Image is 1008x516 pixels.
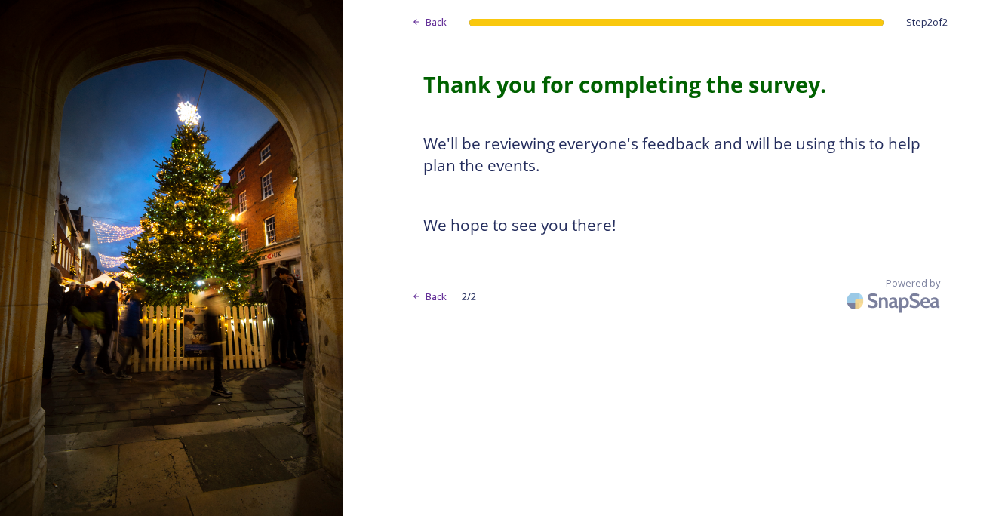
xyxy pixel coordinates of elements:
span: 2 / 2 [462,290,476,304]
h3: We'll be reviewing everyone's feedback and will be using this to help plan the events. [423,133,929,177]
h3: We hope to see you there! [423,214,929,237]
img: SnapSea Logo [842,283,948,318]
span: Back [426,290,447,304]
span: Back [426,15,447,29]
span: Step 2 of 2 [906,15,948,29]
strong: Thank you for completing the survey. [423,69,826,99]
span: Powered by [886,276,940,290]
